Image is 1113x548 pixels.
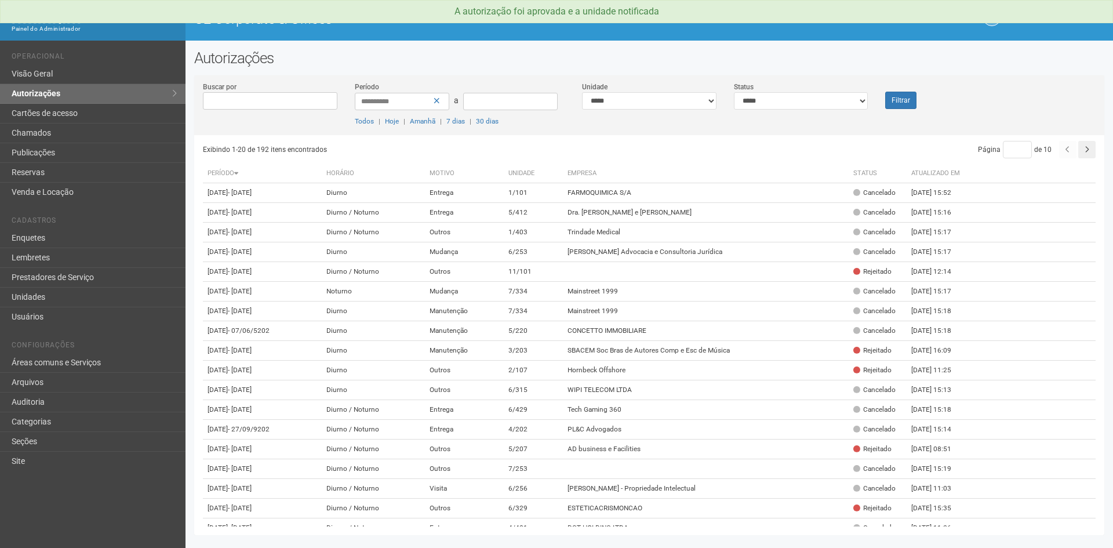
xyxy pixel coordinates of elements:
[203,380,322,400] td: [DATE]
[425,518,504,538] td: Entrega
[425,420,504,440] td: Entrega
[853,326,896,336] div: Cancelado
[563,341,849,361] td: SBACEM Soc Bras de Autores Comp e Esc de Música
[853,405,896,415] div: Cancelado
[563,420,849,440] td: PL&C Advogados
[425,262,504,282] td: Outros
[403,117,405,125] span: |
[849,164,907,183] th: Status
[907,380,970,400] td: [DATE] 15:13
[203,242,322,262] td: [DATE]
[228,464,252,473] span: - [DATE]
[322,341,425,361] td: Diurno
[504,164,563,183] th: Unidade
[322,518,425,538] td: Diurno / Noturno
[907,302,970,321] td: [DATE] 15:18
[322,203,425,223] td: Diurno / Noturno
[470,117,471,125] span: |
[425,479,504,499] td: Visita
[563,164,849,183] th: Empresa
[504,479,563,499] td: 6/256
[563,242,849,262] td: [PERSON_NAME] Advocacia e Consultoria Jurídica
[228,248,252,256] span: - [DATE]
[504,361,563,380] td: 2/107
[853,523,896,533] div: Cancelado
[907,459,970,479] td: [DATE] 15:19
[322,361,425,380] td: Diurno
[853,286,896,296] div: Cancelado
[504,242,563,262] td: 6/253
[203,183,322,203] td: [DATE]
[504,380,563,400] td: 6/315
[322,183,425,203] td: Diurno
[12,52,177,64] li: Operacional
[853,267,892,277] div: Rejeitado
[978,146,1052,154] span: Página de 10
[322,164,425,183] th: Horário
[425,164,504,183] th: Motivo
[504,420,563,440] td: 4/202
[563,400,849,420] td: Tech Gaming 360
[203,459,322,479] td: [DATE]
[322,499,425,518] td: Diurno / Noturno
[853,365,892,375] div: Rejeitado
[203,400,322,420] td: [DATE]
[853,444,892,454] div: Rejeitado
[454,96,459,105] span: a
[853,385,896,395] div: Cancelado
[228,504,252,512] span: - [DATE]
[907,499,970,518] td: [DATE] 15:35
[563,361,849,380] td: Hornbeck Offshore
[12,216,177,228] li: Cadastros
[425,321,504,341] td: Manutenção
[504,282,563,302] td: 7/334
[504,203,563,223] td: 5/412
[425,380,504,400] td: Outros
[563,321,849,341] td: CONCETTO IMMOBILIARE
[504,400,563,420] td: 6/429
[12,24,177,34] div: Painel do Administrador
[425,242,504,262] td: Mudança
[907,400,970,420] td: [DATE] 15:18
[322,380,425,400] td: Diurno
[322,262,425,282] td: Diurno / Noturno
[322,223,425,242] td: Diurno / Noturno
[12,341,177,353] li: Configurações
[582,82,608,92] label: Unidade
[504,223,563,242] td: 1/403
[228,267,252,275] span: - [DATE]
[228,425,270,433] span: - 27/09/9202
[355,82,379,92] label: Período
[563,302,849,321] td: Mainstreet 1999
[476,117,499,125] a: 30 dias
[425,183,504,203] td: Entrega
[504,302,563,321] td: 7/334
[425,440,504,459] td: Outros
[563,518,849,538] td: DGT HOLDING LTDA
[853,247,896,257] div: Cancelado
[563,282,849,302] td: Mainstreet 1999
[425,302,504,321] td: Manutenção
[907,242,970,262] td: [DATE] 15:17
[228,405,252,413] span: - [DATE]
[228,208,252,216] span: - [DATE]
[504,499,563,518] td: 6/329
[425,341,504,361] td: Manutenção
[228,524,252,532] span: - [DATE]
[885,92,916,109] button: Filtrar
[907,420,970,440] td: [DATE] 15:14
[425,459,504,479] td: Outros
[203,82,237,92] label: Buscar por
[440,117,442,125] span: |
[228,228,252,236] span: - [DATE]
[563,380,849,400] td: WIPI TELECOM LTDA
[907,223,970,242] td: [DATE] 15:17
[385,117,399,125] a: Hoje
[203,164,322,183] th: Período
[322,479,425,499] td: Diurno / Noturno
[425,282,504,302] td: Mudança
[228,287,252,295] span: - [DATE]
[853,188,896,198] div: Cancelado
[907,183,970,203] td: [DATE] 15:52
[194,12,641,27] h1: O2 Corporate & Offices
